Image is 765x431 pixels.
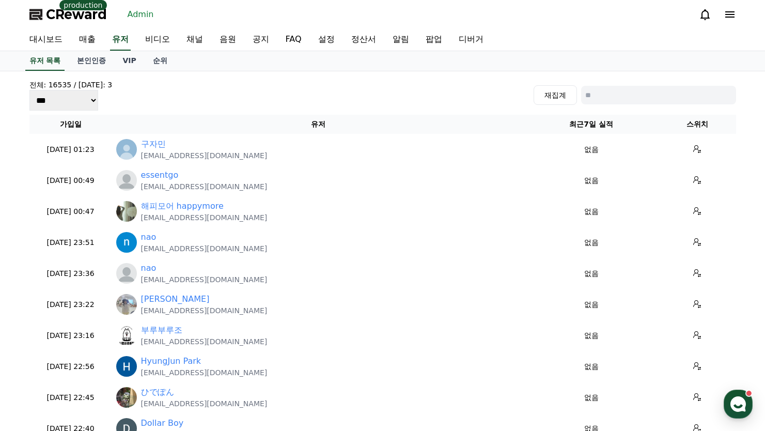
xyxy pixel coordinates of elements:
[114,51,144,71] a: VIP
[277,29,310,51] a: FAQ
[46,6,107,23] span: CReward
[141,417,184,429] a: Dollar Boy
[141,200,224,212] a: 해피모어 happymore
[69,51,114,71] a: 본인인증
[133,328,198,353] a: 설정
[528,144,654,155] p: 없음
[528,237,654,248] p: 없음
[384,29,417,51] a: 알림
[141,305,268,316] p: [EMAIL_ADDRESS][DOMAIN_NAME]
[659,115,736,134] th: 스위치
[95,344,107,352] span: 대화
[528,268,654,279] p: 없음
[116,387,137,408] img: https://lh3.googleusercontent.com/a/ACg8ocKiFYmnKGAsWTGVhSYS6EKczSdgJxbT9vPG7UnFPHgJ4XYt7ar1=s96-c
[343,29,384,51] a: 정산서
[116,294,137,315] img: http://k.kakaocdn.net/dn/bl5UQQ/btsPgZ4YIpC/NY581ljrzdHComkLLkvlw1/img_640x640.jpg
[450,29,492,51] a: 디버거
[417,29,450,51] a: 팝업
[141,150,268,161] p: [EMAIL_ADDRESS][DOMAIN_NAME]
[34,206,108,217] p: [DATE] 00:47
[141,355,201,367] a: HyungJun Park
[141,324,182,336] a: 부루부루조
[34,175,108,186] p: [DATE] 00:49
[29,115,112,134] th: 가입일
[116,201,137,222] img: https://lh3.googleusercontent.com/a/ACg8ocKGD93HAHCEf9YppGPt3ayHE9EHs3ftGhhSET9qyFfaGMJsHvvD=s96-c
[141,262,157,274] a: nao
[137,29,178,51] a: 비디오
[310,29,343,51] a: 설정
[34,299,108,310] p: [DATE] 23:22
[34,144,108,155] p: [DATE] 01:23
[141,169,179,181] a: essentgo
[25,51,65,71] a: 유저 목록
[528,206,654,217] p: 없음
[34,237,108,248] p: [DATE] 23:51
[21,29,71,51] a: 대시보드
[141,274,268,285] p: [EMAIL_ADDRESS][DOMAIN_NAME]
[112,115,524,134] th: 유저
[141,243,268,254] p: [EMAIL_ADDRESS][DOMAIN_NAME]
[116,325,137,346] img: http://k.kakaocdn.net/dn/brkZR1/btsGlxQjsEl/I8w6CjcBMKFuuyLEuYSO7k/img_640x640.jpg
[528,330,654,341] p: 없음
[528,392,654,403] p: 없음
[141,181,268,192] p: [EMAIL_ADDRESS][DOMAIN_NAME]
[141,293,210,305] a: [PERSON_NAME]
[178,29,211,51] a: 채널
[110,29,131,51] a: 유저
[29,80,113,90] h4: 전체: 16535 / [DATE]: 3
[141,386,174,398] a: ひでぽん
[116,356,137,377] img: https://lh3.googleusercontent.com/a/ACg8ocJkNLFfXAiKcfCBLWH2Gf5W0VOswksda32sT6M22ZymL6cv5A=s96-c
[141,212,268,223] p: [EMAIL_ADDRESS][DOMAIN_NAME]
[244,29,277,51] a: 공지
[33,343,39,351] span: 홈
[116,232,137,253] img: https://lh3.googleusercontent.com/a/ACg8ocJ4fsCCOVl-2H09b01T4a5wsPzmX31OQZgibCMoA2QgsUOrAw=s96-c
[145,51,176,71] a: 순위
[34,392,108,403] p: [DATE] 22:45
[34,268,108,279] p: [DATE] 23:36
[141,231,157,243] a: nao
[116,263,137,284] img: profile_blank.webp
[123,6,158,23] a: Admin
[534,85,577,105] button: 재집계
[71,29,104,51] a: 매출
[528,175,654,186] p: 없음
[141,138,166,150] a: 구자민
[141,367,268,378] p: [EMAIL_ADDRESS][DOMAIN_NAME]
[34,361,108,372] p: [DATE] 22:56
[160,343,172,351] span: 설정
[34,330,108,341] p: [DATE] 23:16
[211,29,244,51] a: 음원
[3,328,68,353] a: 홈
[68,328,133,353] a: 대화
[141,336,268,347] p: [EMAIL_ADDRESS][DOMAIN_NAME]
[116,170,137,191] img: profile_blank.webp
[116,139,137,160] img: http://img1.kakaocdn.net/thumb/R640x640.q70/?fname=http://t1.kakaocdn.net/account_images/default_...
[528,299,654,310] p: 없음
[524,115,659,134] th: 최근7일 실적
[29,6,107,23] a: CReward
[528,361,654,372] p: 없음
[141,398,268,409] p: [EMAIL_ADDRESS][DOMAIN_NAME]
